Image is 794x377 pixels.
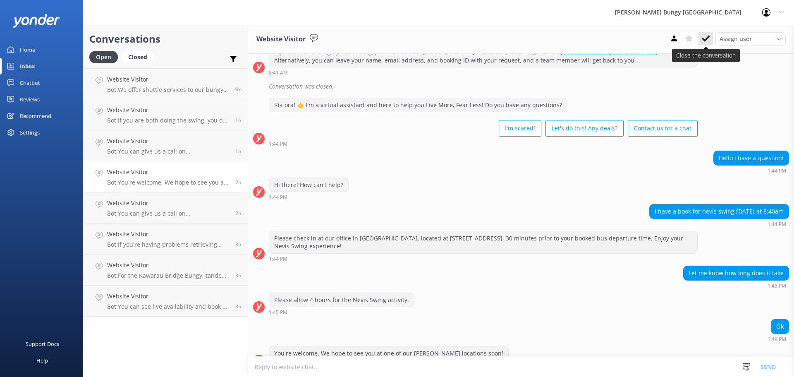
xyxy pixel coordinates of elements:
[269,79,789,94] div: Conversation was closed.
[20,58,35,74] div: Inbox
[83,255,248,286] a: Website VisitorBot:For the Kawarau Bridge Bungy, tandem jumpers have a maximum combined weight li...
[269,293,414,307] div: Please allow 4 hours for the Nevis Swing activity.
[269,178,348,192] div: Hi there! How can I help?
[269,256,698,262] div: Sep 01 2025 01:44pm (UTC +12:00) Pacific/Auckland
[269,310,287,315] strong: 1:45 PM
[107,117,229,124] p: Bot: If you are both doing the swing, you do not need a spectator pass to watch your partner do t...
[269,141,698,146] div: Sep 01 2025 01:44pm (UTC +12:00) Pacific/Auckland
[20,124,40,141] div: Settings
[107,179,229,186] p: Bot: You're welcome. We hope to see you at one of our [PERSON_NAME] locations soon!
[83,161,248,192] a: Website VisitorBot:You're welcome. We hope to see you at one of our [PERSON_NAME] locations soon!2h
[235,117,242,124] span: Sep 01 2025 02:42pm (UTC +12:00) Pacific/Auckland
[256,34,306,45] h3: Website Visitor
[107,199,229,208] h4: Website Visitor
[269,257,287,262] strong: 1:44 PM
[107,303,229,310] p: Bot: You can see live availability and book all of our experiences online or by using the tool be...
[107,106,229,115] h4: Website Visitor
[107,137,229,146] h4: Website Visitor
[269,70,288,75] strong: 8:41 AM
[83,192,248,223] a: Website VisitorBot:You can give us a call on [PHONE_NUMBER] or [PHONE_NUMBER] to chat with a crew...
[235,148,242,155] span: Sep 01 2025 02:25pm (UTC +12:00) Pacific/Auckland
[720,34,752,43] span: Assign user
[107,75,228,84] h4: Website Visitor
[768,337,786,342] strong: 1:49 PM
[83,286,248,317] a: Website VisitorBot:You can see live availability and book all of our experiences online or by usi...
[768,168,786,173] strong: 1:44 PM
[235,241,242,248] span: Sep 01 2025 12:56pm (UTC +12:00) Pacific/Auckland
[122,51,153,63] div: Closed
[269,45,697,67] div: If you need to change your booking, please call us on [PHONE_NUMBER] or [PHONE_NUMBER], or email ...
[107,292,229,301] h4: Website Visitor
[269,231,697,253] div: Please check in at our office in [GEOGRAPHIC_DATA], located at [STREET_ADDRESS], 30 minutes prior...
[122,52,158,61] a: Closed
[89,31,242,47] h2: Conversations
[715,32,786,46] div: Assign User
[684,266,789,280] div: Let me know how long does it take
[650,204,789,219] div: I have a book for nevis swing [DATE] at 8:40am
[107,168,229,177] h4: Website Visitor
[235,272,242,279] span: Sep 01 2025 12:53pm (UTC +12:00) Pacific/Auckland
[235,210,242,217] span: Sep 01 2025 01:12pm (UTC +12:00) Pacific/Auckland
[713,168,789,173] div: Sep 01 2025 01:44pm (UTC +12:00) Pacific/Auckland
[12,14,60,28] img: yonder-white-logo.png
[235,303,242,310] span: Sep 01 2025 12:35pm (UTC +12:00) Pacific/Auckland
[26,336,59,352] div: Support Docs
[683,283,789,288] div: Sep 01 2025 01:45pm (UTC +12:00) Pacific/Auckland
[83,130,248,161] a: Website VisitorBot:You can give us a call on [PHONE_NUMBER] or [PHONE_NUMBER] to chat with a crew...
[269,309,414,315] div: Sep 01 2025 01:45pm (UTC +12:00) Pacific/Auckland
[107,148,229,155] p: Bot: You can give us a call on [PHONE_NUMBER] or [PHONE_NUMBER] to chat with a crew member. Our o...
[768,283,786,288] strong: 1:45 PM
[649,221,789,227] div: Sep 01 2025 01:44pm (UTC +12:00) Pacific/Auckland
[269,70,698,75] div: Sep 01 2025 08:41am (UTC +12:00) Pacific/Auckland
[83,223,248,255] a: Website VisitorBot:If you're having problems retrieving your photos or videos, please email [EMAI...
[253,79,789,94] div: 2025-08-31T21:23:04.924
[36,352,48,369] div: Help
[234,86,242,93] span: Sep 01 2025 03:52pm (UTC +12:00) Pacific/Auckland
[20,91,40,108] div: Reviews
[628,120,698,137] button: Contact us for a chat
[768,222,786,227] strong: 1:44 PM
[107,210,229,217] p: Bot: You can give us a call on [PHONE_NUMBER] or [PHONE_NUMBER] to chat with a crew member. Our o...
[89,52,122,61] a: Open
[499,120,541,137] button: I'm scared!
[269,195,287,200] strong: 1:44 PM
[269,98,567,112] div: Kia ora! 🤙 I'm a virtual assistant and here to help you Live More, Fear Less! Do you have any que...
[107,272,229,279] p: Bot: For the Kawarau Bridge Bungy, tandem jumpers have a maximum combined weight limit of 235kg, ...
[561,48,658,56] a: [EMAIL_ADDRESS][DOMAIN_NAME]
[269,346,508,360] div: You're welcome. We hope to see you at one of our [PERSON_NAME] locations soon!
[771,319,789,334] div: Ok
[269,194,349,200] div: Sep 01 2025 01:44pm (UTC +12:00) Pacific/Auckland
[89,51,118,63] div: Open
[235,179,242,186] span: Sep 01 2025 01:49pm (UTC +12:00) Pacific/Auckland
[83,99,248,130] a: Website VisitorBot:If you are both doing the swing, you do not need a spectator pass to watch you...
[83,68,248,99] a: Website VisitorBot:We offer shuttle services to our bungy sites in [GEOGRAPHIC_DATA], with transp...
[20,41,35,58] div: Home
[107,261,229,270] h4: Website Visitor
[714,151,789,165] div: Hello i have a question!
[107,86,228,94] p: Bot: We offer shuttle services to our bungy sites in [GEOGRAPHIC_DATA], with transport from our c...
[107,230,229,239] h4: Website Visitor
[107,241,229,248] p: Bot: If you're having problems retrieving your photos or videos, please email [EMAIL_ADDRESS][DOM...
[545,120,624,137] button: Let's do this! Any deals?
[269,142,287,146] strong: 1:44 PM
[768,336,789,342] div: Sep 01 2025 01:49pm (UTC +12:00) Pacific/Auckland
[20,108,51,124] div: Recommend
[20,74,40,91] div: Chatbot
